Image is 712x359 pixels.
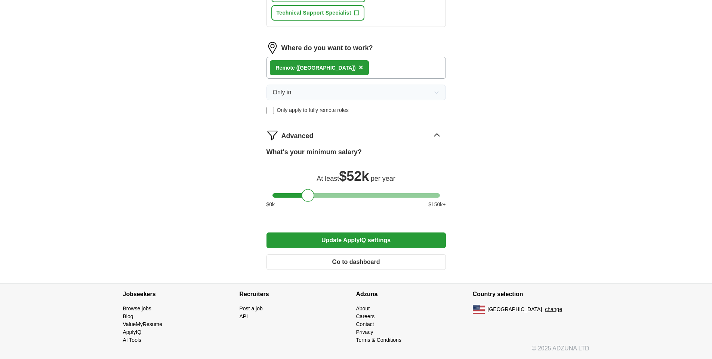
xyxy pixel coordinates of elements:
[356,321,374,327] a: Contact
[123,305,151,311] a: Browse jobs
[123,329,142,335] a: ApplyIQ
[271,5,364,21] button: Technical Support Specialist
[488,305,542,313] span: [GEOGRAPHIC_DATA]
[266,232,446,248] button: Update ApplyIQ settings
[123,337,142,343] a: AI Tools
[281,43,373,53] label: Where do you want to work?
[123,321,163,327] a: ValueMyResume
[371,175,395,182] span: per year
[266,147,362,157] label: What's your minimum salary?
[240,305,263,311] a: Post a job
[240,313,248,319] a: API
[277,106,349,114] span: Only apply to fully remote roles
[428,201,446,209] span: $ 150 k+
[356,329,373,335] a: Privacy
[266,129,278,141] img: filter
[473,284,589,305] h4: Country selection
[356,337,401,343] a: Terms & Conditions
[266,201,275,209] span: $ 0 k
[339,168,369,184] span: $ 52k
[359,63,363,72] span: ×
[276,64,356,72] div: Remote ([GEOGRAPHIC_DATA])
[266,107,274,114] input: Only apply to fully remote roles
[123,313,133,319] a: Blog
[266,42,278,54] img: location.png
[545,305,562,313] button: change
[359,62,363,73] button: ×
[117,344,595,359] div: © 2025 ADZUNA LTD
[281,131,314,141] span: Advanced
[266,254,446,270] button: Go to dashboard
[356,313,375,319] a: Careers
[266,85,446,100] button: Only in
[473,305,485,314] img: US flag
[317,175,339,182] span: At least
[273,88,292,97] span: Only in
[277,9,351,17] span: Technical Support Specialist
[356,305,370,311] a: About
